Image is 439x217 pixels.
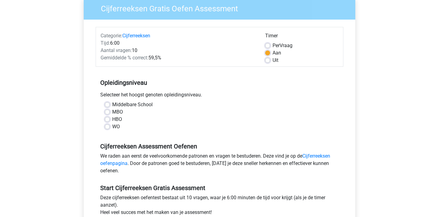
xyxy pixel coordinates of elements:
div: 59,5% [96,54,261,62]
span: Tijd: [101,40,110,46]
div: 10 [96,47,261,54]
label: WO [112,123,120,130]
label: Uit [273,57,278,64]
span: Categorie: [101,33,122,39]
h5: Cijferreeksen Assessment Oefenen [100,143,339,150]
div: We raden aan eerst de veelvoorkomende patronen en vragen te bestuderen. Deze vind je op de . Door... [96,152,343,177]
label: Aan [273,49,281,57]
label: Vraag [273,42,292,49]
div: Selecteer het hoogst genoten opleidingsniveau. [96,91,343,101]
span: Gemiddelde % correct: [101,55,148,61]
h5: Start Cijferreeksen Gratis Assessment [100,184,339,192]
label: HBO [112,116,122,123]
h3: Cijferreeksen Gratis Oefen Assessment [94,2,351,13]
span: Per [273,43,280,48]
a: Cijferreeksen [122,33,150,39]
label: MBO [112,108,123,116]
span: Aantal vragen: [101,47,132,53]
h5: Opleidingsniveau [100,77,339,89]
div: 6:00 [96,39,261,47]
div: Timer [265,32,338,42]
label: Middelbare School [112,101,153,108]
